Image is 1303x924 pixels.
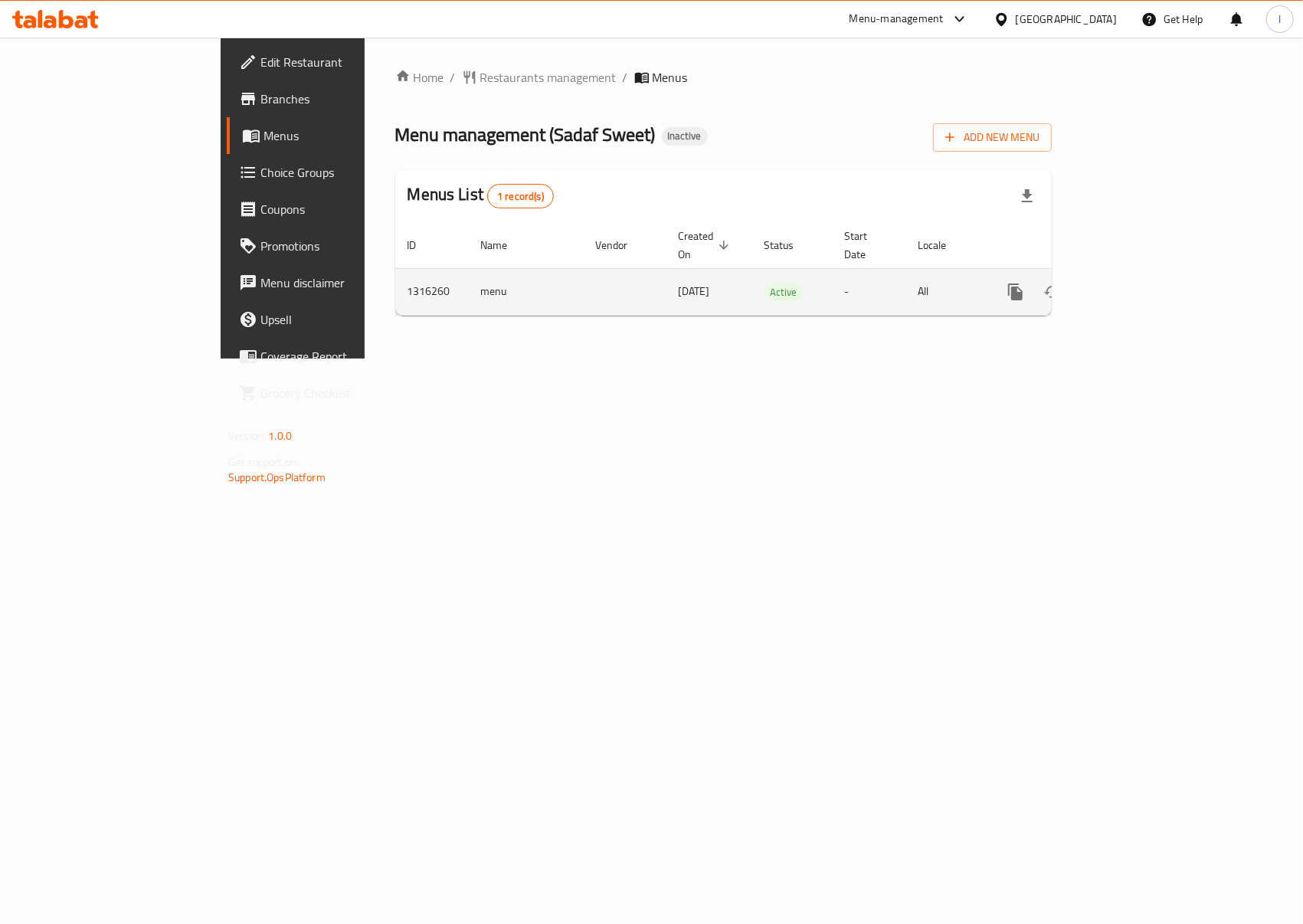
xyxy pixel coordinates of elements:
[260,163,426,182] span: Choice Groups
[845,227,888,264] span: Start Date
[918,236,967,254] span: Locale
[227,375,438,411] a: Grocery Checklist
[945,128,1039,147] span: Add New Menu
[260,53,426,71] span: Edit Restaurant
[462,68,617,87] a: Restaurants management
[228,426,266,446] span: Version:
[764,236,814,254] span: Status
[408,236,437,254] span: ID
[653,68,688,87] span: Menus
[480,68,617,87] span: Restaurants management
[227,44,438,80] a: Edit Restaurant
[268,426,292,446] span: 1.0.0
[260,237,426,255] span: Promotions
[395,222,1157,316] table: enhanced table
[227,80,438,117] a: Branches
[487,184,554,208] div: Total records count
[227,301,438,338] a: Upsell
[227,191,438,228] a: Coupons
[679,227,734,264] span: Created On
[662,129,708,143] span: Inactive
[260,274,426,292] span: Menu disclaimer
[488,189,553,204] span: 1 record(s)
[260,347,426,365] span: Coverage Report
[1009,178,1046,215] div: Export file
[227,228,438,264] a: Promotions
[833,268,906,315] td: -
[264,126,426,145] span: Menus
[408,183,554,208] h2: Menus List
[395,117,656,152] span: Menu management ( Sadaf Sweet )
[985,222,1157,269] th: Actions
[227,338,438,375] a: Coverage Report
[228,452,299,472] span: Get support on:
[481,236,528,254] span: Name
[933,123,1052,152] button: Add New Menu
[227,154,438,191] a: Choice Groups
[260,90,426,108] span: Branches
[227,264,438,301] a: Menu disclaimer
[227,117,438,154] a: Menus
[764,283,804,301] div: Active
[662,127,708,146] div: Inactive
[469,268,584,315] td: menu
[260,384,426,402] span: Grocery Checklist
[997,274,1034,310] button: more
[1016,11,1117,28] div: [GEOGRAPHIC_DATA]
[906,268,985,315] td: All
[260,310,426,329] span: Upsell
[764,283,804,301] span: Active
[260,200,426,218] span: Coupons
[850,10,944,28] div: Menu-management
[623,68,628,87] li: /
[679,281,710,301] span: [DATE]
[395,68,1052,87] nav: breadcrumb
[450,68,456,87] li: /
[1278,11,1281,28] span: l
[228,467,326,487] a: Support.OpsPlatform
[596,236,648,254] span: Vendor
